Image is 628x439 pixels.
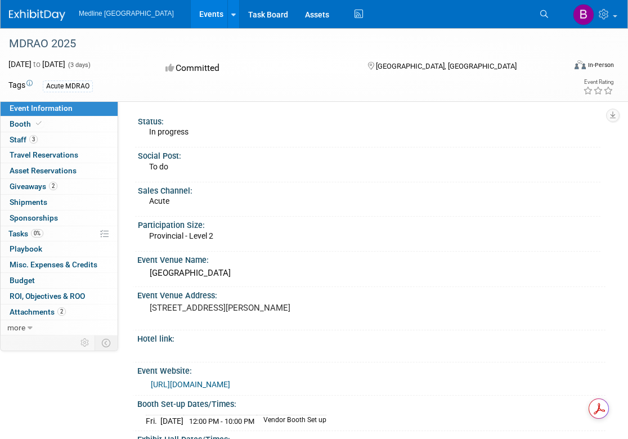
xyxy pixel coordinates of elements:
[95,335,118,350] td: Toggle Event Tabs
[162,59,350,78] div: Committed
[189,417,254,425] span: 12:00 PM - 10:00 PM
[146,265,597,282] div: [GEOGRAPHIC_DATA]
[149,162,168,171] span: To do
[1,320,118,335] a: more
[587,61,614,69] div: In-Person
[137,396,605,410] div: Booth Set-up Dates/Times:
[149,196,169,205] span: Acute
[10,260,97,269] span: Misc. Expenses & Credits
[10,182,57,191] span: Giveaways
[149,231,213,240] span: Provincial - Level 2
[151,380,230,389] a: [URL][DOMAIN_NAME]
[9,10,65,21] img: ExhibitDay
[10,135,38,144] span: Staff
[1,304,118,320] a: Attachments2
[1,241,118,257] a: Playbook
[137,362,605,377] div: Event Website:
[137,287,605,301] div: Event Venue Address:
[10,119,44,128] span: Booth
[149,127,189,136] span: In progress
[10,166,77,175] span: Asset Reservations
[573,4,594,25] img: Braeden Patchell
[1,289,118,304] a: ROI, Objectives & ROO
[57,307,66,316] span: 2
[1,101,118,116] a: Event Information
[1,226,118,241] a: Tasks0%
[5,34,554,54] div: MDRAO 2025
[1,163,118,178] a: Asset Reservations
[1,179,118,194] a: Giveaways2
[138,147,600,162] div: Social Post:
[1,257,118,272] a: Misc. Expenses & Credits
[1,132,118,147] a: Staff3
[583,79,613,85] div: Event Rating
[10,104,73,113] span: Event Information
[138,182,600,196] div: Sales Channel:
[79,10,174,17] span: Medline [GEOGRAPHIC_DATA]
[43,80,93,92] div: Acute MDRAO
[1,195,118,210] a: Shipments
[1,147,118,163] a: Travel Reservations
[1,117,118,132] a: Booth
[8,60,65,69] span: [DATE] [DATE]
[137,252,605,266] div: Event Venue Name:
[10,244,42,253] span: Playbook
[10,150,78,159] span: Travel Reservations
[75,335,95,350] td: Personalize Event Tab Strip
[137,330,605,344] div: Hotel link:
[49,182,57,190] span: 2
[146,415,160,427] td: Fri.
[36,120,42,127] i: Booth reservation complete
[8,79,33,92] td: Tags
[257,415,326,427] td: Vendor Booth Set up
[10,198,47,207] span: Shipments
[7,323,25,332] span: more
[32,60,42,69] span: to
[1,273,118,288] a: Budget
[1,210,118,226] a: Sponsorships
[138,113,600,127] div: Status:
[520,59,614,75] div: Event Format
[67,61,91,69] span: (3 days)
[10,276,35,285] span: Budget
[138,217,600,231] div: Participation Size:
[10,307,66,316] span: Attachments
[575,60,586,69] img: Format-Inperson.png
[8,229,43,238] span: Tasks
[10,292,85,301] span: ROI, Objectives & ROO
[376,62,517,70] span: [GEOGRAPHIC_DATA], [GEOGRAPHIC_DATA]
[31,229,43,238] span: 0%
[10,213,58,222] span: Sponsorships
[29,135,38,144] span: 3
[150,303,320,313] pre: [STREET_ADDRESS][PERSON_NAME]
[160,415,183,427] td: [DATE]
